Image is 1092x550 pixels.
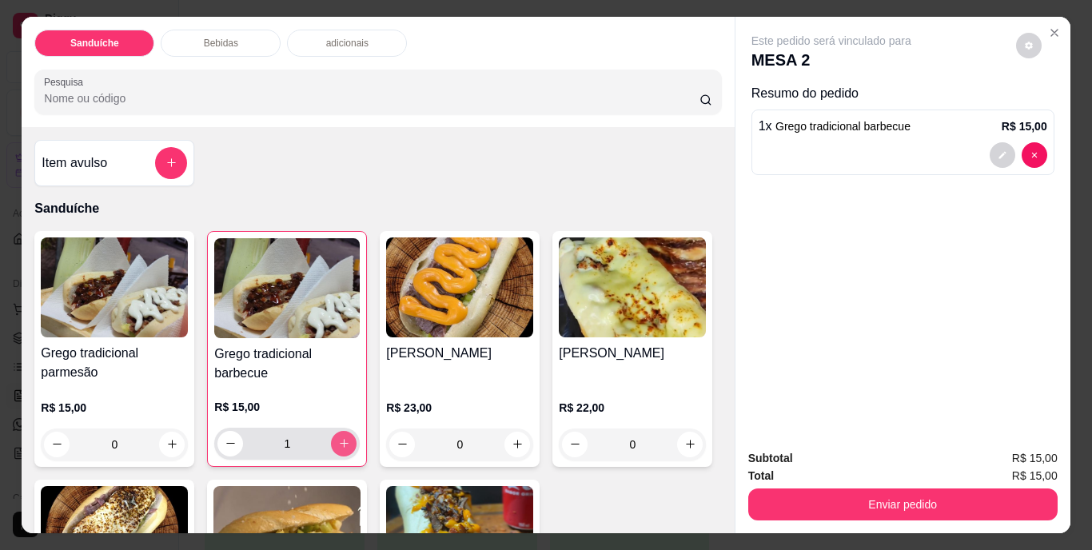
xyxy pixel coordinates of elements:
[559,400,706,416] p: R$ 22,00
[748,488,1058,520] button: Enviar pedido
[41,344,188,382] h4: Grego tradicional parmesão
[41,237,188,337] img: product-image
[41,400,188,416] p: R$ 15,00
[559,237,706,337] img: product-image
[214,399,360,415] p: R$ 15,00
[386,237,533,337] img: product-image
[44,90,699,106] input: Pesquisa
[204,37,238,50] p: Bebidas
[677,432,703,457] button: increase-product-quantity
[326,37,369,50] p: adicionais
[759,117,911,136] p: 1 x
[1022,142,1047,168] button: decrease-product-quantity
[775,120,911,133] span: Grego tradicional barbecue
[386,400,533,416] p: R$ 23,00
[217,431,243,456] button: decrease-product-quantity
[1012,467,1058,484] span: R$ 15,00
[748,452,793,464] strong: Subtotal
[214,345,360,383] h4: Grego tradicional barbecue
[504,432,530,457] button: increase-product-quantity
[751,33,911,49] p: Este pedido será vinculado para
[155,147,187,179] button: add-separate-item
[389,432,415,457] button: decrease-product-quantity
[559,344,706,363] h4: [PERSON_NAME]
[214,238,360,338] img: product-image
[42,153,107,173] h4: Item avulso
[386,344,533,363] h4: [PERSON_NAME]
[70,37,119,50] p: Sanduíche
[1012,449,1058,467] span: R$ 15,00
[990,142,1015,168] button: decrease-product-quantity
[1042,20,1067,46] button: Close
[748,469,774,482] strong: Total
[751,84,1054,103] p: Resumo do pedido
[562,432,588,457] button: decrease-product-quantity
[159,432,185,457] button: increase-product-quantity
[331,431,357,456] button: increase-product-quantity
[751,49,911,71] p: MESA 2
[1016,33,1042,58] button: decrease-product-quantity
[44,75,89,89] label: Pesquisa
[44,432,70,457] button: decrease-product-quantity
[34,199,721,218] p: Sanduíche
[1002,118,1047,134] p: R$ 15,00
